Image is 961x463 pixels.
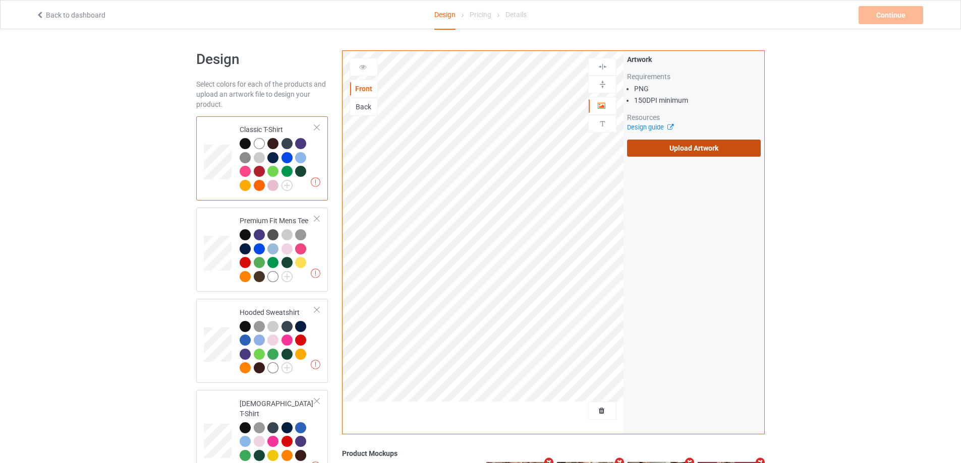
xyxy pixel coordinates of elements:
[240,124,315,190] div: Classic T-Shirt
[598,119,607,128] img: svg%3E%0A
[434,1,456,30] div: Design
[627,112,761,122] div: Resources
[470,1,491,29] div: Pricing
[311,269,320,278] img: exclamation icon
[196,299,328,383] div: Hooded Sweatshirt
[350,102,377,112] div: Back
[342,448,765,458] div: Product Mockups
[240,307,315,373] div: Hooded Sweatshirt
[627,54,761,64] div: Artwork
[196,79,328,109] div: Select colors for each of the products and upload an artwork file to design your product.
[196,208,328,292] div: Premium Fit Mens Tee
[196,116,328,201] div: Classic T-Shirt
[311,360,320,369] img: exclamation icon
[281,362,293,373] img: svg+xml;base64,PD94bWwgdmVyc2lvbj0iMS4wIiBlbmNvZGluZz0iVVRGLTgiPz4KPHN2ZyB3aWR0aD0iMjJweCIgaGVpZ2...
[350,84,377,94] div: Front
[196,50,328,69] h1: Design
[627,123,673,131] a: Design guide
[281,180,293,191] img: svg+xml;base64,PD94bWwgdmVyc2lvbj0iMS4wIiBlbmNvZGluZz0iVVRGLTgiPz4KPHN2ZyB3aWR0aD0iMjJweCIgaGVpZ2...
[634,95,761,105] li: 150 DPI minimum
[505,1,527,29] div: Details
[240,152,251,163] img: heather_texture.png
[634,84,761,94] li: PNG
[281,271,293,282] img: svg+xml;base64,PD94bWwgdmVyc2lvbj0iMS4wIiBlbmNvZGluZz0iVVRGLTgiPz4KPHN2ZyB3aWR0aD0iMjJweCIgaGVpZ2...
[627,72,761,82] div: Requirements
[36,11,105,19] a: Back to dashboard
[598,80,607,89] img: svg%3E%0A
[627,140,761,157] label: Upload Artwork
[240,216,315,281] div: Premium Fit Mens Tee
[311,177,320,187] img: exclamation icon
[295,229,306,240] img: heather_texture.png
[598,62,607,72] img: svg%3E%0A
